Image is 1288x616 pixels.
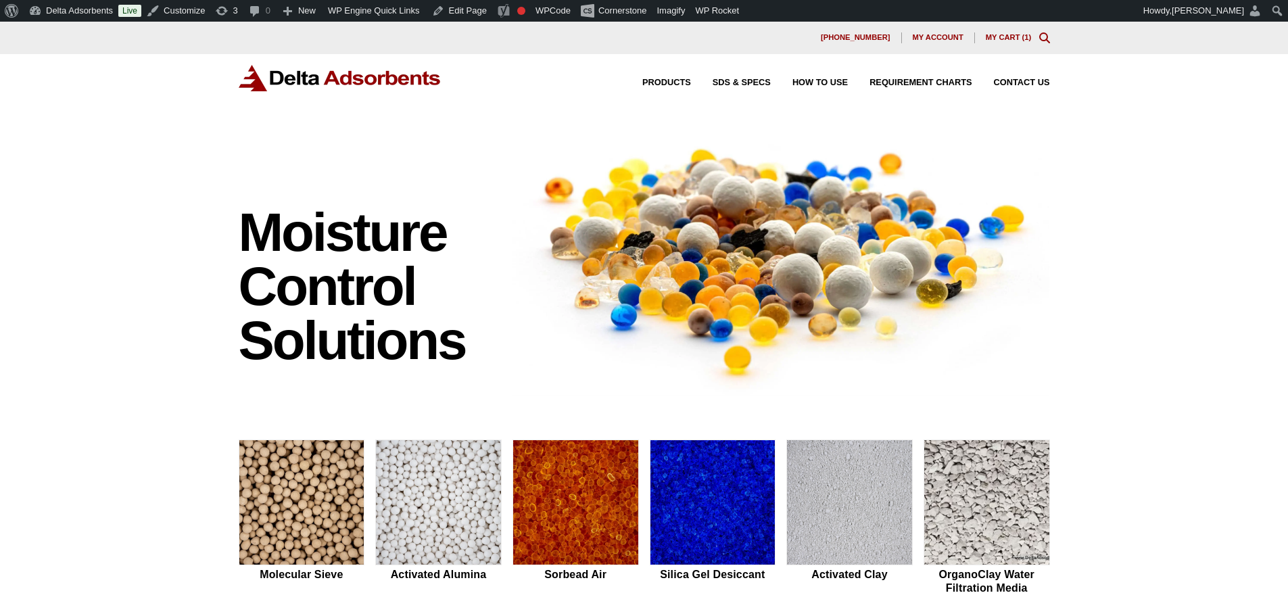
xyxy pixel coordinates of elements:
div: Toggle Modal Content [1039,32,1050,43]
span: Requirement Charts [869,78,972,87]
a: My account [902,32,975,43]
a: Contact Us [972,78,1050,87]
a: Molecular Sieve [239,440,365,596]
a: Requirement Charts [848,78,972,87]
a: My Cart (1) [986,33,1032,41]
a: Live [118,5,141,17]
a: Silica Gel Desiccant [650,440,776,596]
h2: Activated Alumina [375,568,502,581]
span: How to Use [792,78,848,87]
h2: Activated Clay [786,568,913,581]
img: Image [512,124,1050,396]
span: SDS & SPECS [713,78,771,87]
h2: Silica Gel Desiccant [650,568,776,581]
span: [PERSON_NAME] [1172,5,1244,16]
a: Activated Clay [786,440,913,596]
a: [PHONE_NUMBER] [810,32,902,43]
span: [PHONE_NUMBER] [821,34,890,41]
h2: OrganoClay Water Filtration Media [924,568,1050,594]
img: Delta Adsorbents [239,65,442,91]
span: Contact Us [994,78,1050,87]
h1: Moisture Control Solutions [239,206,500,368]
h2: Molecular Sieve [239,568,365,581]
a: OrganoClay Water Filtration Media [924,440,1050,596]
div: Focus keyphrase not set [517,7,525,15]
a: How to Use [771,78,848,87]
h2: Sorbead Air [512,568,639,581]
span: 1 [1024,33,1028,41]
span: Products [642,78,691,87]
a: Sorbead Air [512,440,639,596]
span: My account [913,34,963,41]
a: SDS & SPECS [691,78,771,87]
a: Products [621,78,691,87]
a: Activated Alumina [375,440,502,596]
